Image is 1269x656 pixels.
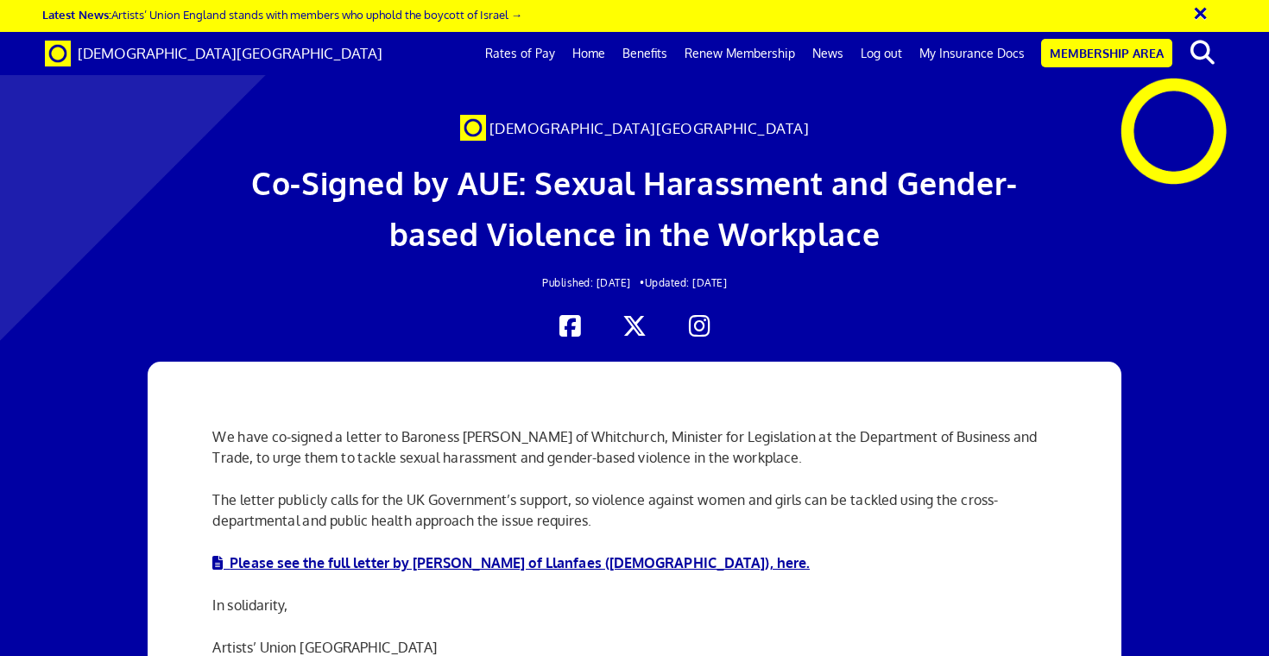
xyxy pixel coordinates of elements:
[477,32,564,75] a: Rates of Pay
[212,595,1056,615] p: In solidarity,
[911,32,1033,75] a: My Insurance Docs
[542,276,645,289] span: Published: [DATE] •
[32,32,395,75] a: Brand [DEMOGRAPHIC_DATA][GEOGRAPHIC_DATA]
[212,554,810,571] a: Please see the full letter by [PERSON_NAME] of Llanfaes ([DEMOGRAPHIC_DATA]), here.
[78,44,382,62] span: [DEMOGRAPHIC_DATA][GEOGRAPHIC_DATA]
[804,32,852,75] a: News
[212,426,1056,468] p: We have co-signed a letter to Baroness [PERSON_NAME] of Whitchurch, Minister for Legislation at t...
[251,163,1017,253] span: Co-Signed by AUE: Sexual Harassment and Gender-based Violence in the Workplace
[1176,35,1228,71] button: search
[212,489,1056,531] p: The letter publicly calls for the UK Government’s support, so violence against women and girls ca...
[42,7,111,22] strong: Latest News:
[246,277,1024,288] h2: Updated: [DATE]
[1041,39,1172,67] a: Membership Area
[564,32,614,75] a: Home
[489,119,810,137] span: [DEMOGRAPHIC_DATA][GEOGRAPHIC_DATA]
[614,32,676,75] a: Benefits
[676,32,804,75] a: Renew Membership
[852,32,911,75] a: Log out
[42,7,522,22] a: Latest News:Artists’ Union England stands with members who uphold the boycott of Israel →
